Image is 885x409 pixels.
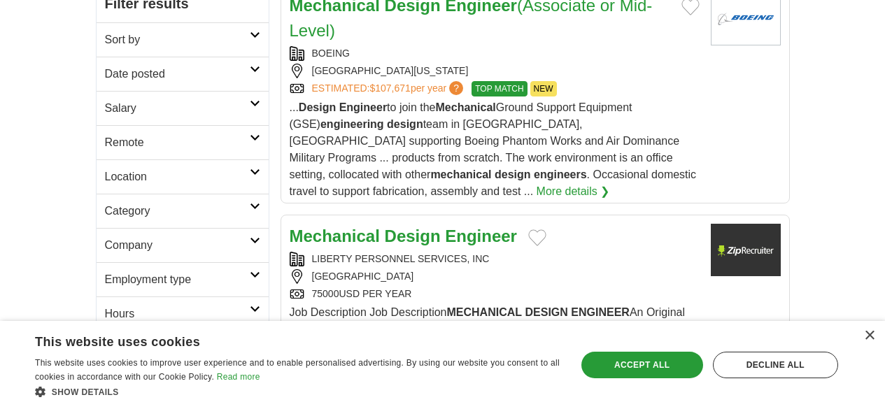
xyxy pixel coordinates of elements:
h2: Category [105,203,250,220]
a: More details ❯ [537,183,610,200]
a: Employment type [97,262,269,296]
a: Mechanical Design Engineer [290,227,517,245]
a: Remote [97,125,269,159]
div: Accept all [581,352,703,378]
span: Show details [52,387,119,397]
h2: Date posted [105,66,250,82]
span: ... to join the Ground Support Equipment (GSE) team in [GEOGRAPHIC_DATA], [GEOGRAPHIC_DATA] suppo... [290,101,697,197]
a: ESTIMATED:$107,671per year? [312,81,467,96]
strong: engineering [320,118,384,130]
strong: Design [385,227,441,245]
h2: Remote [105,134,250,151]
strong: engineers [534,168,587,180]
h2: Employment type [105,271,250,288]
div: 75000USD PER YEAR [290,287,700,301]
strong: MECHANICAL [447,306,523,318]
strong: DESIGN [525,306,568,318]
div: Show details [35,385,560,399]
h2: Company [105,237,250,254]
span: $107,671 [369,82,410,94]
strong: Engineer [339,101,387,113]
span: NEW [530,81,557,96]
img: Liberty Personnel Services logo [711,224,781,276]
button: Add to favorite jobs [528,229,546,246]
h2: Location [105,168,250,185]
h2: Sort by [105,31,250,48]
strong: Mechanical [290,227,380,245]
strong: Engineer [445,227,517,245]
span: ? [449,81,463,95]
span: Job Description Job Description An Original Equipment Manufacturer (OEM) in the [GEOGRAPHIC_DATA]... [290,306,688,352]
div: [GEOGRAPHIC_DATA][US_STATE] [290,64,700,78]
h2: Salary [105,100,250,117]
a: LIBERTY PERSONNEL SERVICES, INC [312,253,490,264]
a: Location [97,159,269,194]
span: This website uses cookies to improve user experience and to enable personalised advertising. By u... [35,358,560,382]
a: BOEING [312,48,350,59]
a: Company [97,228,269,262]
div: Close [864,331,875,341]
div: Decline all [713,352,838,378]
span: TOP MATCH [472,81,527,96]
div: [GEOGRAPHIC_DATA] [290,269,700,284]
div: This website uses cookies [35,329,525,350]
a: Sort by [97,22,269,57]
strong: design [495,168,531,180]
strong: Design [299,101,336,113]
a: Date posted [97,57,269,91]
strong: Mechanical [436,101,496,113]
a: Salary [97,91,269,125]
a: Category [97,194,269,228]
a: Read more, opens a new window [217,372,260,382]
h2: Hours [105,306,250,322]
strong: design [387,118,423,130]
strong: ENGINEER [571,306,630,318]
strong: mechanical [430,168,491,180]
a: Hours [97,296,269,331]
